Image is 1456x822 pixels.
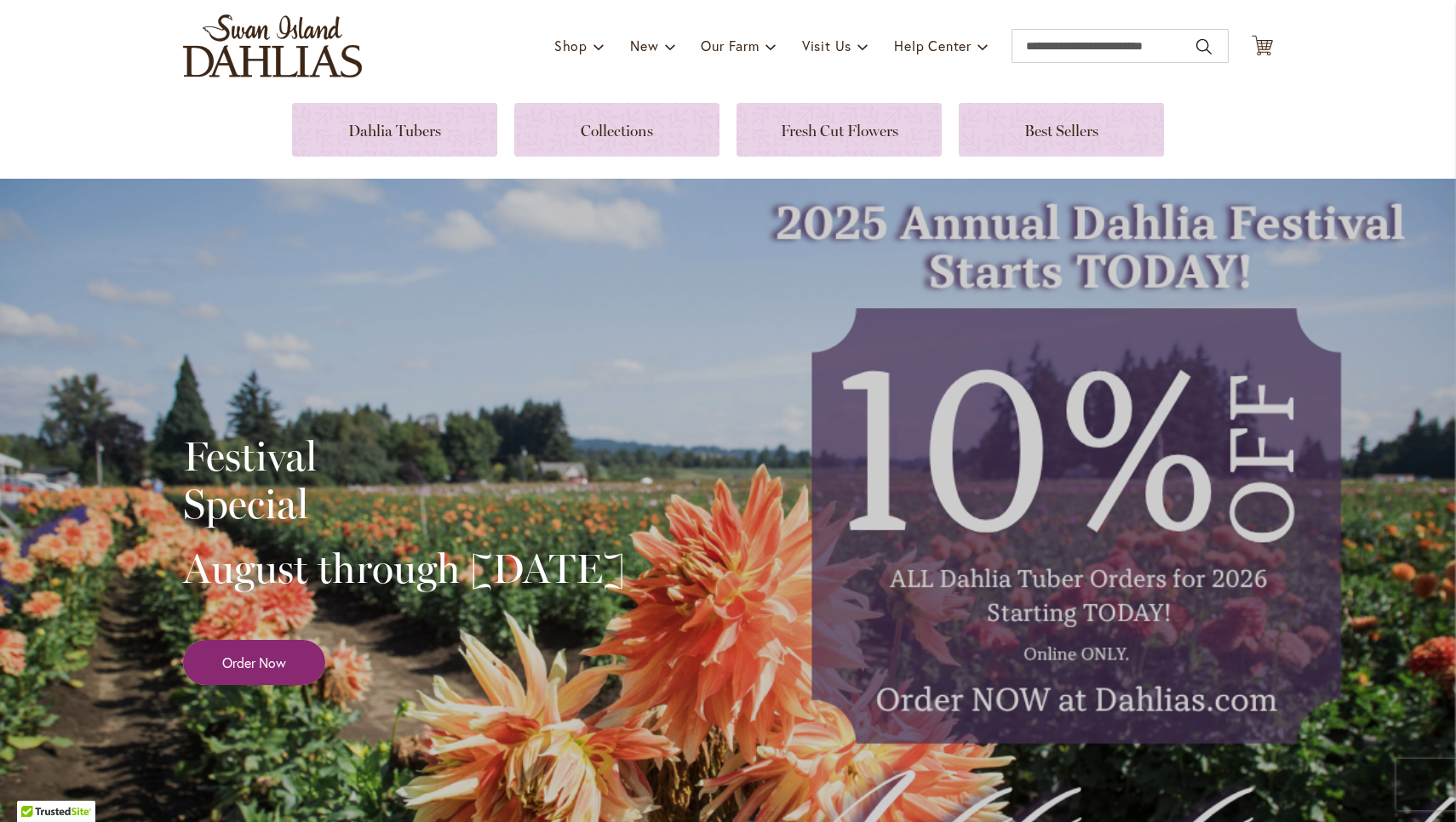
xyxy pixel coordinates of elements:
h2: August through [DATE] [183,545,625,592]
span: Visit Us [802,37,851,54]
span: Order Now [222,653,286,672]
h2: Festival Special [183,432,625,528]
a: store logo [183,14,362,77]
span: Shop [554,37,588,54]
span: New [630,37,658,54]
span: Our Farm [701,37,759,54]
span: Help Center [894,37,972,54]
a: Order Now [183,640,325,685]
